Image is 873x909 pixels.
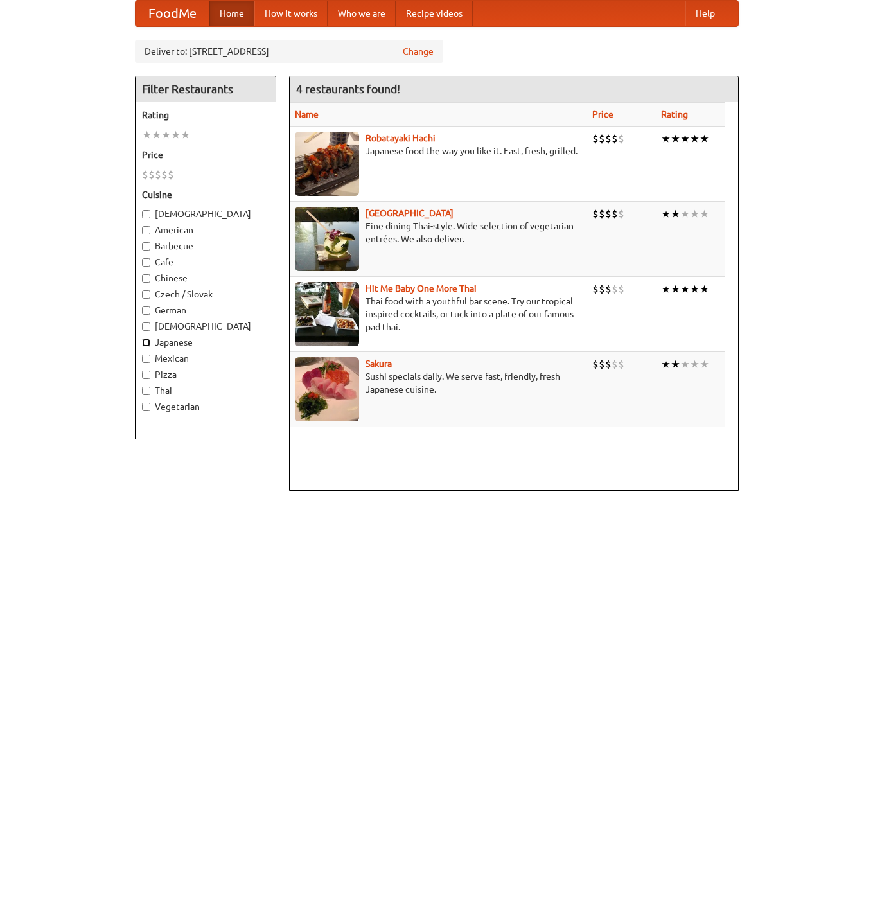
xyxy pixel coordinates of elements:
[142,226,150,234] input: American
[403,45,434,58] a: Change
[690,357,700,371] li: ★
[142,336,269,349] label: Japanese
[295,370,583,396] p: Sushi specials daily. We serve fast, friendly, fresh Japanese cuisine.
[618,132,624,146] li: $
[142,207,269,220] label: [DEMOGRAPHIC_DATA]
[396,1,473,26] a: Recipe videos
[661,132,671,146] li: ★
[142,352,269,365] label: Mexican
[592,357,599,371] li: $
[142,188,269,201] h5: Cuisine
[700,207,709,221] li: ★
[661,357,671,371] li: ★
[209,1,254,26] a: Home
[700,357,709,371] li: ★
[142,258,150,267] input: Cafe
[685,1,725,26] a: Help
[142,387,150,395] input: Thai
[661,207,671,221] li: ★
[700,132,709,146] li: ★
[592,109,613,119] a: Price
[618,282,624,296] li: $
[700,282,709,296] li: ★
[295,109,319,119] a: Name
[142,288,269,301] label: Czech / Slovak
[612,282,618,296] li: $
[295,145,583,157] p: Japanese food the way you like it. Fast, fresh, grilled.
[690,282,700,296] li: ★
[142,240,269,252] label: Barbecue
[599,357,605,371] li: $
[605,282,612,296] li: $
[671,357,680,371] li: ★
[671,282,680,296] li: ★
[142,384,269,397] label: Thai
[671,132,680,146] li: ★
[161,168,168,182] li: $
[142,304,269,317] label: German
[295,132,359,196] img: robatayaki.jpg
[661,282,671,296] li: ★
[366,358,392,369] a: Sakura
[142,322,150,331] input: [DEMOGRAPHIC_DATA]
[142,320,269,333] label: [DEMOGRAPHIC_DATA]
[366,133,436,143] a: Robatayaki Hachi
[605,132,612,146] li: $
[592,207,599,221] li: $
[605,357,612,371] li: $
[135,40,443,63] div: Deliver to: [STREET_ADDRESS]
[136,76,276,102] h4: Filter Restaurants
[661,109,688,119] a: Rating
[366,283,477,294] a: Hit Me Baby One More Thai
[142,256,269,269] label: Cafe
[142,355,150,363] input: Mexican
[599,207,605,221] li: $
[592,132,599,146] li: $
[155,168,161,182] li: $
[690,132,700,146] li: ★
[142,224,269,236] label: American
[142,148,269,161] h5: Price
[142,272,269,285] label: Chinese
[142,368,269,381] label: Pizza
[680,357,690,371] li: ★
[295,282,359,346] img: babythai.jpg
[142,403,150,411] input: Vegetarian
[618,357,624,371] li: $
[295,220,583,245] p: Fine dining Thai-style. Wide selection of vegetarian entrées. We also deliver.
[148,168,155,182] li: $
[295,207,359,271] img: satay.jpg
[142,128,152,142] li: ★
[618,207,624,221] li: $
[599,132,605,146] li: $
[680,207,690,221] li: ★
[142,168,148,182] li: $
[142,109,269,121] h5: Rating
[296,83,400,95] ng-pluralize: 4 restaurants found!
[142,306,150,315] input: German
[605,207,612,221] li: $
[161,128,171,142] li: ★
[592,282,599,296] li: $
[690,207,700,221] li: ★
[295,357,359,421] img: sakura.jpg
[181,128,190,142] li: ★
[142,339,150,347] input: Japanese
[612,357,618,371] li: $
[142,274,150,283] input: Chinese
[680,282,690,296] li: ★
[152,128,161,142] li: ★
[136,1,209,26] a: FoodMe
[171,128,181,142] li: ★
[680,132,690,146] li: ★
[254,1,328,26] a: How it works
[671,207,680,221] li: ★
[142,210,150,218] input: [DEMOGRAPHIC_DATA]
[366,208,454,218] a: [GEOGRAPHIC_DATA]
[612,132,618,146] li: $
[328,1,396,26] a: Who we are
